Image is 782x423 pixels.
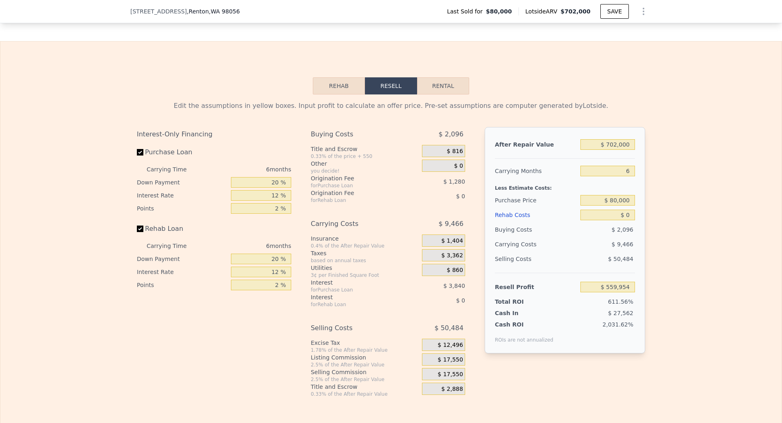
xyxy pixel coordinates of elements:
label: Purchase Loan [137,145,228,160]
button: Resell [365,77,417,94]
div: based on annual taxes [311,257,419,264]
span: $ 27,562 [608,310,633,316]
span: $ 1,280 [443,178,465,185]
span: $ 17,550 [438,356,463,364]
div: Cash ROI [495,320,554,329]
div: Carrying Months [495,164,577,178]
div: Interest-Only Financing [137,127,291,142]
span: Last Sold for [447,7,486,15]
div: Other [311,160,419,168]
span: $ 3,362 [441,252,463,259]
span: $ 9,466 [439,217,463,231]
div: 0.33% of the price + 550 [311,153,419,160]
span: , WA 98056 [209,8,240,15]
span: Lotside ARV [525,7,560,15]
div: Selling Costs [495,252,577,266]
div: Edit the assumptions in yellow boxes. Input profit to calculate an offer price. Pre-set assumptio... [137,101,645,111]
div: Buying Costs [495,222,577,237]
div: Insurance [311,235,419,243]
span: $80,000 [486,7,512,15]
div: Interest [311,278,402,287]
span: [STREET_ADDRESS] [130,7,187,15]
span: $ 860 [447,267,463,274]
span: $ 50,484 [608,256,633,262]
span: $ 0 [456,193,465,199]
div: Interest Rate [137,189,228,202]
span: $ 816 [447,148,463,155]
span: $ 9,466 [612,241,633,248]
div: 6 months [203,163,291,176]
div: Excise Tax [311,339,419,347]
div: Selling Costs [311,321,402,335]
div: Points [137,278,228,291]
div: 2.5% of the After Repair Value [311,362,419,368]
span: $ 0 [456,297,465,304]
div: 0.33% of the After Repair Value [311,391,419,397]
button: Rehab [313,77,365,94]
div: you decide! [311,168,419,174]
span: $ 1,404 [441,237,463,245]
div: Carrying Costs [495,237,546,252]
span: $ 50,484 [435,321,463,335]
span: 611.56% [608,298,633,305]
div: Carrying Time [147,239,200,252]
div: ROIs are not annualized [495,329,554,343]
div: 0.4% of the After Repair Value [311,243,419,249]
button: Show Options [635,3,652,20]
span: $ 3,840 [443,283,465,289]
button: SAVE [600,4,629,19]
div: Less Estimate Costs: [495,178,635,193]
span: $ 12,496 [438,342,463,349]
span: , Renton [187,7,240,15]
div: Carrying Time [147,163,200,176]
span: $ 17,550 [438,371,463,378]
div: Listing Commission [311,353,419,362]
div: Title and Escrow [311,383,419,391]
div: Down Payment [137,252,228,265]
span: $ 2,096 [612,226,633,233]
input: Rehab Loan [137,226,143,232]
div: Buying Costs [311,127,402,142]
div: for Rehab Loan [311,197,402,204]
div: 2.5% of the After Repair Value [311,376,419,383]
div: After Repair Value [495,137,577,152]
button: Rental [417,77,469,94]
div: Purchase Price [495,193,577,208]
div: for Purchase Loan [311,287,402,293]
div: for Purchase Loan [311,182,402,189]
div: 6 months [203,239,291,252]
div: 3¢ per Finished Square Foot [311,272,419,278]
span: $702,000 [560,8,591,15]
span: $ 2,888 [441,386,463,393]
div: Interest Rate [137,265,228,278]
div: Total ROI [495,298,546,306]
div: Taxes [311,249,419,257]
div: 1.78% of the After Repair Value [311,347,419,353]
span: $ 0 [454,162,463,170]
div: for Rehab Loan [311,301,402,308]
span: $ 2,096 [439,127,463,142]
div: Interest [311,293,402,301]
div: Utilities [311,264,419,272]
span: 2,031.62% [602,321,633,328]
div: Points [137,202,228,215]
div: Cash In [495,309,546,317]
div: Carrying Costs [311,217,402,231]
div: Selling Commission [311,368,419,376]
div: Origination Fee [311,174,402,182]
div: Resell Profit [495,280,577,294]
div: Rehab Costs [495,208,577,222]
div: Title and Escrow [311,145,419,153]
label: Rehab Loan [137,221,228,236]
input: Purchase Loan [137,149,143,156]
div: Origination Fee [311,189,402,197]
div: Down Payment [137,176,228,189]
